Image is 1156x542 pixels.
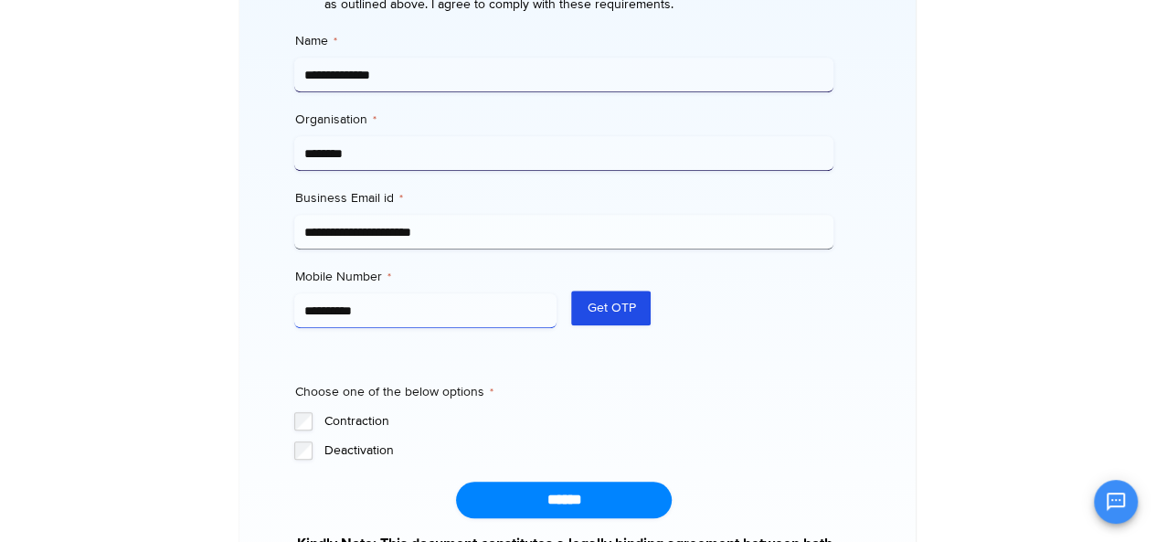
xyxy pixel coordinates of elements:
label: Business Email id [294,189,833,207]
button: Get OTP [571,291,651,325]
legend: Choose one of the below options [294,383,493,401]
label: Organisation [294,111,833,129]
button: Open chat [1094,480,1138,524]
label: Contraction [323,412,833,430]
label: Name [294,32,833,50]
label: Deactivation [323,441,833,460]
label: Mobile Number [294,268,557,286]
